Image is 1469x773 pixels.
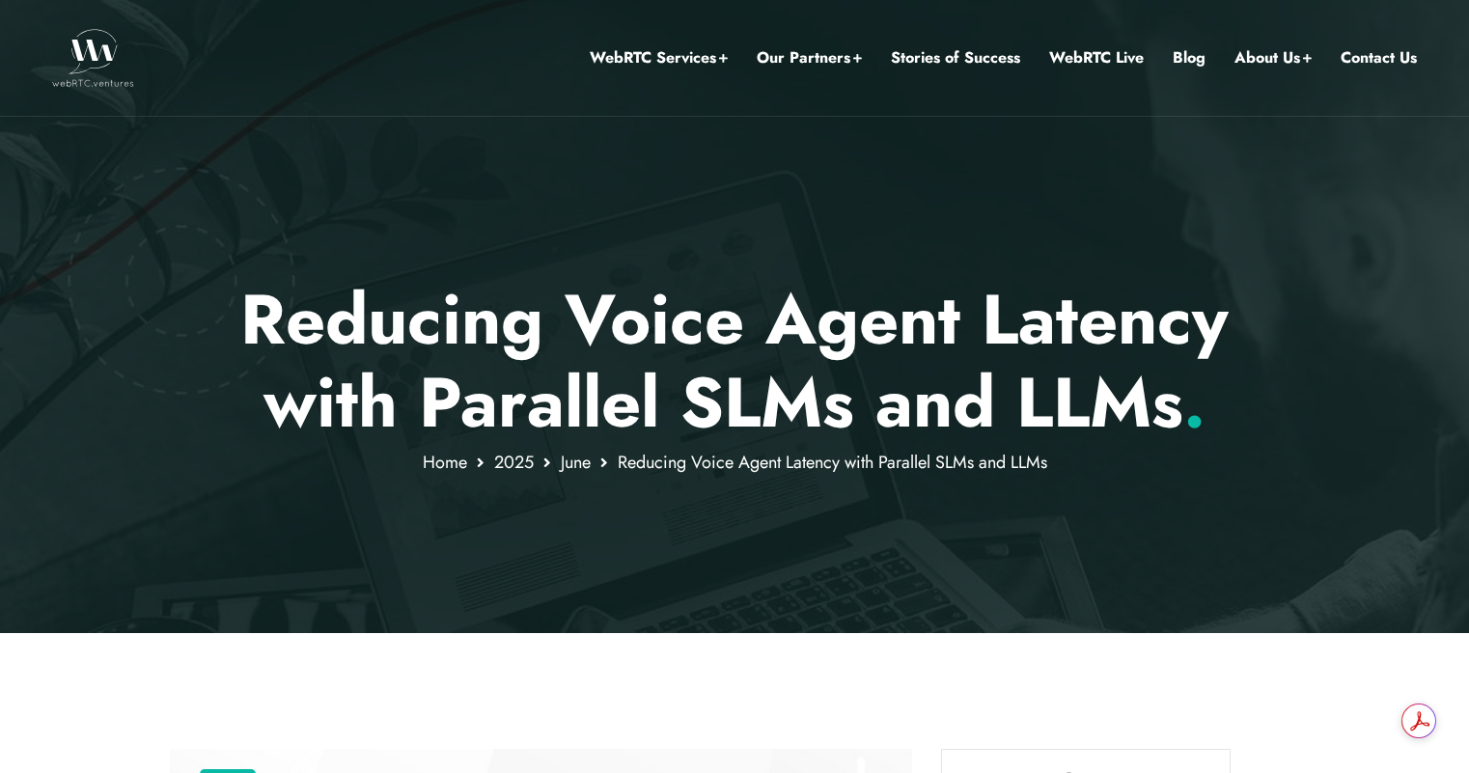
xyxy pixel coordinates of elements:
a: Blog [1173,45,1206,70]
p: Reducing Voice Agent Latency with Parallel SLMs and LLMs [170,278,1300,445]
span: . [1183,352,1206,453]
span: Reducing Voice Agent Latency with Parallel SLMs and LLMs [618,450,1047,475]
a: Stories of Success [891,45,1020,70]
a: Contact Us [1341,45,1417,70]
a: Our Partners [757,45,862,70]
a: WebRTC Services [590,45,728,70]
img: WebRTC.ventures [52,29,134,87]
a: Home [423,450,467,475]
a: June [561,450,591,475]
a: WebRTC Live [1049,45,1144,70]
a: 2025 [494,450,534,475]
a: About Us [1234,45,1312,70]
